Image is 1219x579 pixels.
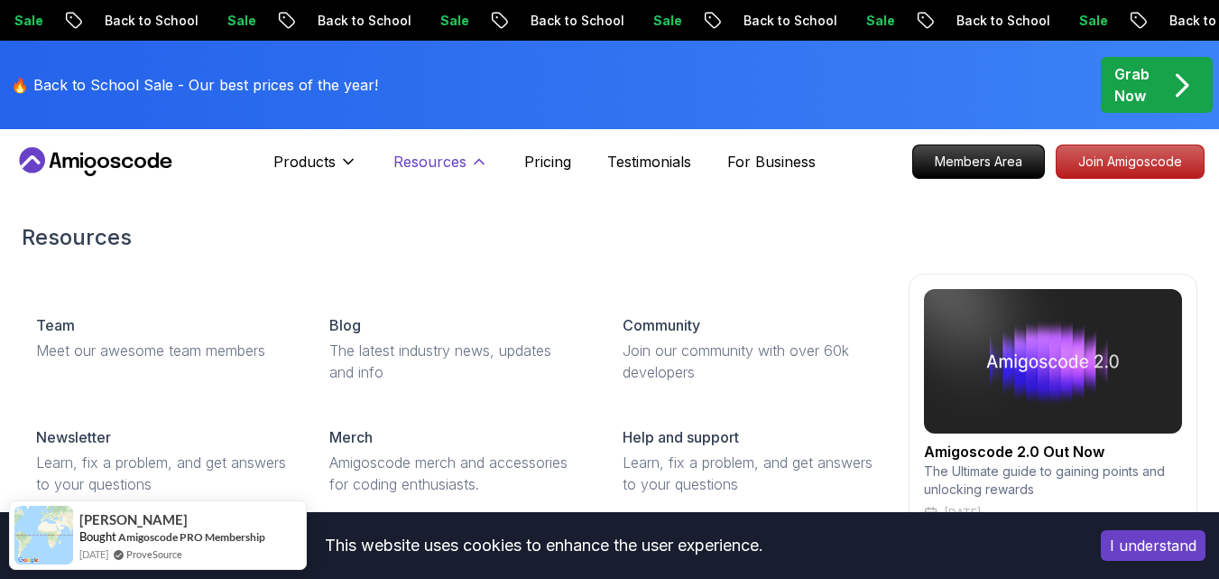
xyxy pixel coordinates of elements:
[14,526,1074,565] div: This website uses cookies to enhance the user experience.
[303,12,426,30] p: Back to School
[329,426,373,448] p: Merch
[1114,63,1150,107] p: Grab Now
[213,12,271,30] p: Sale
[329,314,361,336] p: Blog
[36,452,286,495] p: Learn, fix a problem, and get answers to your questions
[118,530,265,544] a: Amigoscode PRO Membership
[1065,12,1122,30] p: Sale
[942,12,1065,30] p: Back to School
[273,151,357,187] button: Products
[608,300,887,397] a: CommunityJoin our community with over 60k developers
[1057,145,1204,178] p: Join Amigoscode
[729,12,852,30] p: Back to School
[516,12,639,30] p: Back to School
[852,12,910,30] p: Sale
[315,412,594,509] a: MerchAmigoscode merch and accessories for coding enthusiasts.
[924,441,1182,462] h2: Amigoscode 2.0 Out Now
[79,529,116,544] span: Bought
[909,274,1197,536] a: amigoscode 2.0Amigoscode 2.0 Out NowThe Ultimate guide to gaining points and unlocking rewards[DATE]
[315,300,594,397] a: BlogThe latest industry news, updates and info
[639,12,697,30] p: Sale
[623,426,739,448] p: Help and support
[90,12,213,30] p: Back to School
[79,546,108,562] span: [DATE]
[36,426,111,448] p: Newsletter
[945,506,981,520] p: [DATE]
[11,74,378,96] p: 🔥 Back to School Sale - Our best prices of the year!
[524,151,571,173] a: Pricing
[22,300,300,376] a: TeamMeet our awesome team members
[273,151,336,173] p: Products
[393,151,466,173] p: Resources
[22,223,1197,252] h2: Resources
[426,12,484,30] p: Sale
[727,151,816,173] a: For Business
[623,452,873,495] p: Learn, fix a problem, and get answers to your questions
[36,314,75,336] p: Team
[393,151,488,187] button: Resources
[623,314,700,336] p: Community
[1101,530,1205,561] button: Accept cookies
[14,506,73,565] img: provesource social proof notification image
[607,151,691,173] a: Testimonials
[623,340,873,383] p: Join our community with over 60k developers
[36,340,286,361] p: Meet our awesome team members
[126,546,182,562] a: ProveSource
[924,289,1182,434] img: amigoscode 2.0
[329,340,579,383] p: The latest industry news, updates and info
[329,452,579,495] p: Amigoscode merch and accessories for coding enthusiasts.
[22,412,300,509] a: NewsletterLearn, fix a problem, and get answers to your questions
[924,462,1182,499] p: The Ultimate guide to gaining points and unlocking rewards
[608,412,887,509] a: Help and supportLearn, fix a problem, and get answers to your questions
[1056,145,1205,179] a: Join Amigoscode
[79,512,188,528] span: [PERSON_NAME]
[912,145,1045,179] a: Members Area
[913,145,1044,178] p: Members Area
